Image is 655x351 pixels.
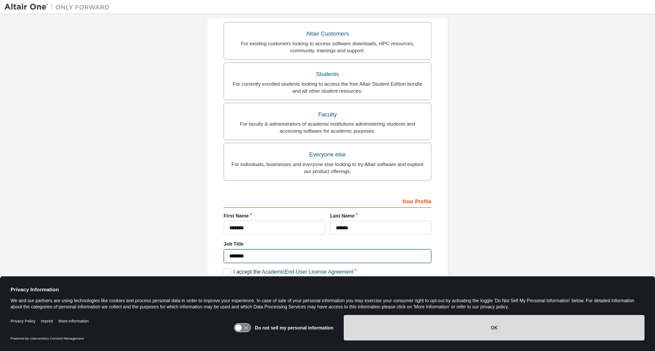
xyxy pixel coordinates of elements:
[229,120,426,134] div: For faculty & administrators of academic institutions administering students and accessing softwa...
[229,80,426,94] div: For currently enrolled students looking to access the free Altair Student Edition bundle and all ...
[4,3,114,11] img: Altair One
[229,148,426,161] div: Everyone else
[229,161,426,175] div: For individuals, businesses and everyone else looking to try Altair software and explore our prod...
[330,212,431,219] label: Last Name
[229,28,426,40] div: Altair Customers
[224,268,353,276] label: I accept the
[262,269,353,275] a: Academic End-User License Agreement
[224,212,325,219] label: First Name
[224,194,431,208] div: Your Profile
[229,40,426,54] div: For existing customers looking to access software downloads, HPC resources, community, trainings ...
[229,68,426,80] div: Students
[224,240,431,247] label: Job Title
[229,109,426,121] div: Faculty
